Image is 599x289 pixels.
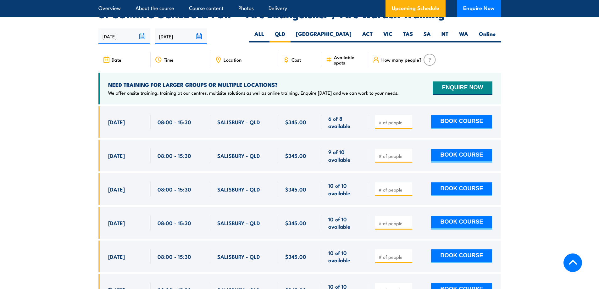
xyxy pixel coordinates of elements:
[431,149,492,163] button: BOOK COURSE
[285,253,306,260] span: $345.00
[217,186,260,193] span: SALISBURY - QLD
[112,57,121,62] span: Date
[379,220,410,226] input: # of people
[431,182,492,196] button: BOOK COURSE
[249,30,269,42] label: ALL
[398,30,418,42] label: TAS
[217,253,260,260] span: SALISBURY - QLD
[217,219,260,226] span: SALISBURY - QLD
[433,81,492,95] button: ENQUIRE NOW
[379,186,410,193] input: # of people
[158,253,191,260] span: 08:00 - 15:30
[285,186,306,193] span: $345.00
[334,54,364,65] span: Available spots
[379,153,410,159] input: # of people
[108,219,125,226] span: [DATE]
[158,152,191,159] span: 08:00 - 15:30
[379,119,410,125] input: # of people
[98,9,501,18] h2: UPCOMING SCHEDULE FOR - "Fire Extinguisher / Fire Warden Training"
[431,249,492,263] button: BOOK COURSE
[269,30,291,42] label: QLD
[285,152,306,159] span: $345.00
[357,30,378,42] label: ACT
[217,152,260,159] span: SALISBURY - QLD
[378,30,398,42] label: VIC
[285,118,306,125] span: $345.00
[328,249,361,264] span: 10 of 10 available
[291,30,357,42] label: [GEOGRAPHIC_DATA]
[328,182,361,197] span: 10 of 10 available
[291,57,301,62] span: Cost
[379,254,410,260] input: # of people
[328,215,361,230] span: 10 of 10 available
[285,219,306,226] span: $345.00
[164,57,174,62] span: Time
[436,30,454,42] label: NT
[155,28,207,44] input: To date
[431,115,492,129] button: BOOK COURSE
[108,118,125,125] span: [DATE]
[108,253,125,260] span: [DATE]
[158,219,191,226] span: 08:00 - 15:30
[217,118,260,125] span: SALISBURY - QLD
[108,152,125,159] span: [DATE]
[328,148,361,163] span: 9 of 10 available
[158,118,191,125] span: 08:00 - 15:30
[328,115,361,130] span: 6 of 8 available
[108,186,125,193] span: [DATE]
[98,28,150,44] input: From date
[418,30,436,42] label: SA
[431,216,492,230] button: BOOK COURSE
[381,57,422,62] span: How many people?
[108,90,399,96] p: We offer onsite training, training at our centres, multisite solutions as well as online training...
[224,57,241,62] span: Location
[454,30,474,42] label: WA
[108,81,399,88] h4: NEED TRAINING FOR LARGER GROUPS OR MULTIPLE LOCATIONS?
[158,186,191,193] span: 08:00 - 15:30
[474,30,501,42] label: Online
